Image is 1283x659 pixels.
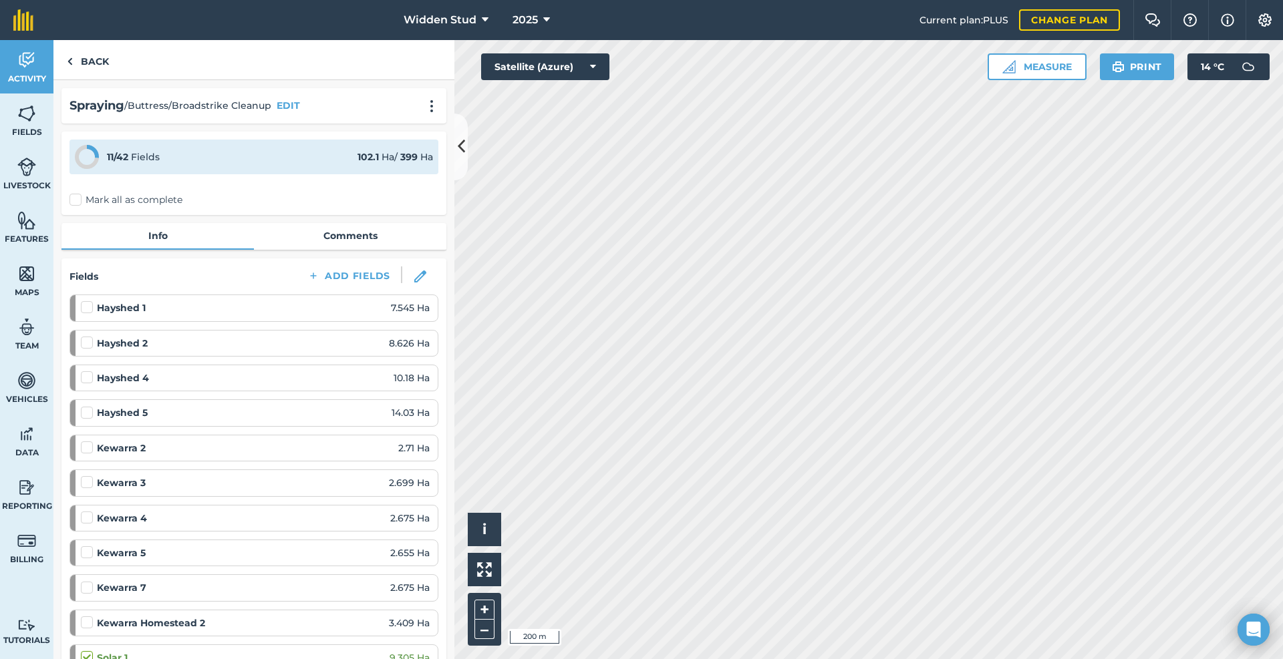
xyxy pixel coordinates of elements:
[97,511,147,525] strong: Kewarra 4
[1002,60,1016,73] img: Ruler icon
[13,9,33,31] img: fieldmargin Logo
[1238,614,1270,646] div: Open Intercom Messenger
[69,193,182,207] label: Mark all as complete
[17,317,36,337] img: svg+xml;base64,PD94bWwgdmVyc2lvbj0iMS4wIiBlbmNvZGluZz0idXRmLTgiPz4KPCEtLSBHZW5lcmF0b3I6IEFkb2JlIE...
[1112,59,1125,75] img: svg+xml;base64,PHN2ZyB4bWxucz0iaHR0cDovL3d3dy53My5vcmcvMjAwMC9zdmciIHdpZHRoPSIxOSIgaGVpZ2h0PSIyNC...
[390,511,430,525] span: 2.675 Ha
[17,157,36,177] img: svg+xml;base64,PD94bWwgdmVyc2lvbj0iMS4wIiBlbmNvZGluZz0idXRmLTgiPz4KPCEtLSBHZW5lcmF0b3I6IEFkb2JlIE...
[389,336,430,351] span: 8.626 Ha
[17,264,36,284] img: svg+xml;base64,PHN2ZyB4bWxucz0iaHR0cDovL3d3dy53My5vcmcvMjAwMC9zdmciIHdpZHRoPSI1NiIgaGVpZ2h0PSI2MC...
[67,53,73,69] img: svg+xml;base64,PHN2ZyB4bWxucz0iaHR0cDovL3d3dy53My5vcmcvMjAwMC9zdmciIHdpZHRoPSI5IiBoZWlnaHQ9IjI0Ii...
[392,405,430,420] span: 14.03 Ha
[513,12,538,28] span: 2025
[988,53,1087,80] button: Measure
[1019,9,1120,31] a: Change plan
[358,151,379,163] strong: 102.1
[474,620,494,639] button: –
[468,513,501,546] button: i
[477,562,492,577] img: Four arrows, one pointing top left, one top right, one bottom right and the last bottom left
[394,371,430,385] span: 10.18 Ha
[107,150,160,164] div: Fields
[398,441,430,455] span: 2.71 Ha
[391,300,430,315] span: 7.545 Ha
[1201,53,1224,80] span: 14 ° C
[97,545,146,560] strong: Kewarra 5
[1100,53,1175,80] button: Print
[97,336,148,351] strong: Hayshed 2
[389,616,430,630] span: 3.409 Ha
[424,99,440,113] img: svg+xml;base64,PHN2ZyB4bWxucz0iaHR0cDovL3d3dy53My5vcmcvMjAwMC9zdmciIHdpZHRoPSIyMCIgaGVpZ2h0PSIyNC...
[474,600,494,620] button: +
[97,300,146,315] strong: Hayshed 1
[97,441,146,455] strong: Kewarra 2
[389,475,430,490] span: 2.699 Ha
[1187,53,1270,80] button: 14 °C
[919,13,1008,27] span: Current plan : PLUS
[97,616,205,630] strong: Kewarra Homestead 2
[414,270,426,282] img: svg+xml;base64,PHN2ZyB3aWR0aD0iMTgiIGhlaWdodD0iMTgiIHZpZXdCb3g9IjAgMCAxOCAxOCIgZmlsbD0ibm9uZSIgeG...
[358,150,433,164] div: Ha / Ha
[97,580,146,595] strong: Kewarra 7
[17,531,36,551] img: svg+xml;base64,PD94bWwgdmVyc2lvbj0iMS4wIiBlbmNvZGluZz0idXRmLTgiPz4KPCEtLSBHZW5lcmF0b3I6IEFkb2JlIE...
[97,475,146,490] strong: Kewarra 3
[69,96,124,116] h2: Spraying
[1235,53,1262,80] img: svg+xml;base64,PD94bWwgdmVyc2lvbj0iMS4wIiBlbmNvZGluZz0idXRmLTgiPz4KPCEtLSBHZW5lcmF0b3I6IEFkb2JlIE...
[297,266,401,285] button: Add Fields
[390,580,430,595] span: 2.675 Ha
[97,405,148,420] strong: Hayshed 5
[277,98,300,113] button: EDIT
[124,98,271,113] span: / Buttress/Broadstrike Cleanup
[1257,13,1273,27] img: A cog icon
[17,103,36,124] img: svg+xml;base64,PHN2ZyB4bWxucz0iaHR0cDovL3d3dy53My5vcmcvMjAwMC9zdmciIHdpZHRoPSI1NiIgaGVpZ2h0PSI2MC...
[390,545,430,560] span: 2.655 Ha
[1221,12,1234,28] img: svg+xml;base64,PHN2ZyB4bWxucz0iaHR0cDovL3d3dy53My5vcmcvMjAwMC9zdmciIHdpZHRoPSIxNyIgaGVpZ2h0PSIxNy...
[17,477,36,497] img: svg+xml;base64,PD94bWwgdmVyc2lvbj0iMS4wIiBlbmNvZGluZz0idXRmLTgiPz4KPCEtLSBHZW5lcmF0b3I6IEFkb2JlIE...
[107,151,128,163] strong: 11 / 42
[53,40,122,79] a: Back
[97,371,149,385] strong: Hayshed 4
[1182,13,1198,27] img: A question mark icon
[400,151,418,163] strong: 399
[254,223,446,248] a: Comments
[17,210,36,230] img: svg+xml;base64,PHN2ZyB4bWxucz0iaHR0cDovL3d3dy53My5vcmcvMjAwMC9zdmciIHdpZHRoPSI1NiIgaGVpZ2h0PSI2MC...
[17,371,36,391] img: svg+xml;base64,PD94bWwgdmVyc2lvbj0iMS4wIiBlbmNvZGluZz0idXRmLTgiPz4KPCEtLSBHZW5lcmF0b3I6IEFkb2JlIE...
[481,53,609,80] button: Satellite (Azure)
[17,619,36,632] img: svg+xml;base64,PD94bWwgdmVyc2lvbj0iMS4wIiBlbmNvZGluZz0idXRmLTgiPz4KPCEtLSBHZW5lcmF0b3I6IEFkb2JlIE...
[1145,13,1161,27] img: Two speech bubbles overlapping with the left bubble in the forefront
[17,424,36,444] img: svg+xml;base64,PD94bWwgdmVyc2lvbj0iMS4wIiBlbmNvZGluZz0idXRmLTgiPz4KPCEtLSBHZW5lcmF0b3I6IEFkb2JlIE...
[17,50,36,70] img: svg+xml;base64,PD94bWwgdmVyc2lvbj0iMS4wIiBlbmNvZGluZz0idXRmLTgiPz4KPCEtLSBHZW5lcmF0b3I6IEFkb2JlIE...
[61,223,254,248] a: Info
[69,269,98,284] h4: Fields
[404,12,476,28] span: Widden Stud
[482,521,486,537] span: i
